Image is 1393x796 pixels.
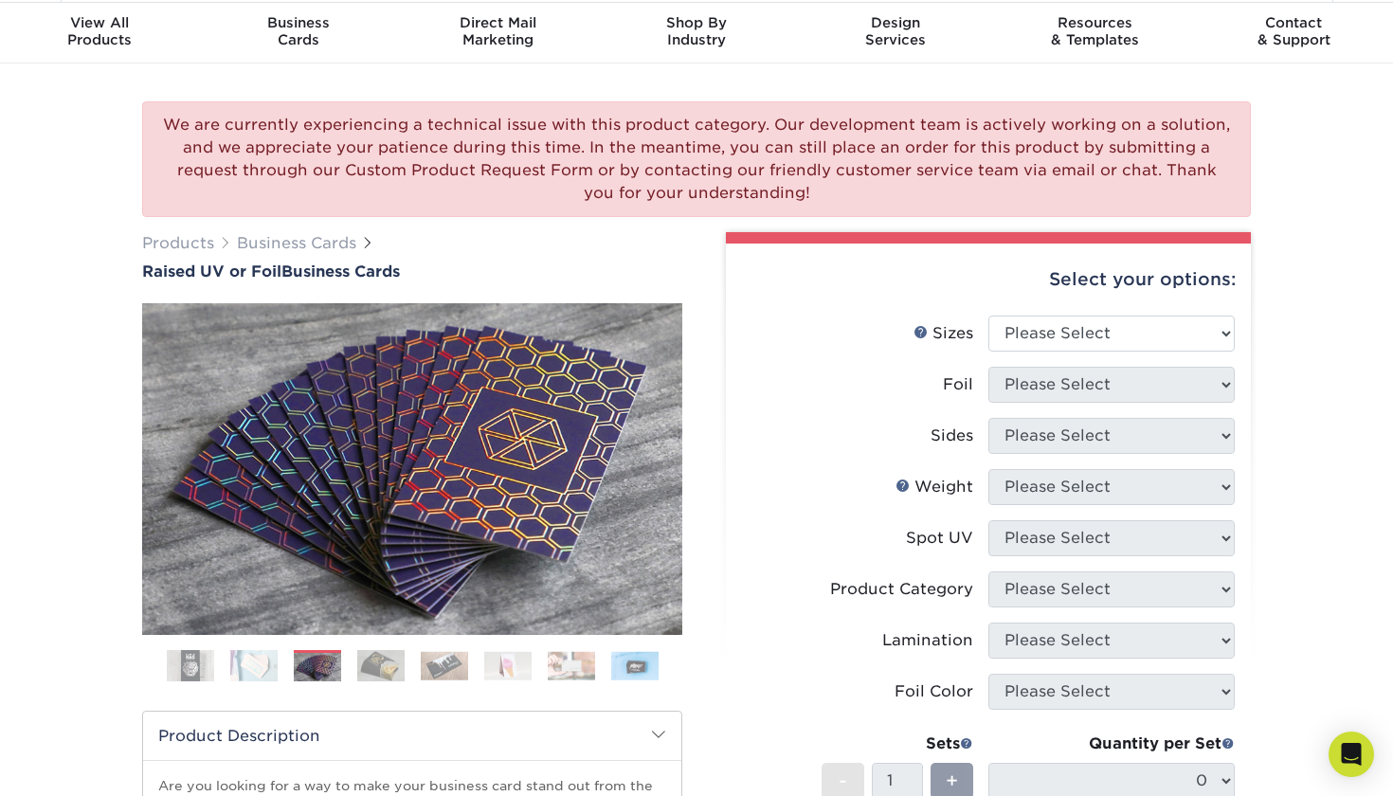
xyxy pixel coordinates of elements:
[796,14,995,48] div: Services
[906,527,973,550] div: Spot UV
[914,322,973,345] div: Sizes
[398,14,597,48] div: Marketing
[1194,3,1393,63] a: Contact& Support
[421,651,468,680] img: Business Cards 05
[199,14,398,31] span: Business
[796,3,995,63] a: DesignServices
[142,282,682,656] img: Raised UV or Foil 03
[1194,14,1393,31] span: Contact
[995,14,1194,31] span: Resources
[796,14,995,31] span: Design
[548,651,595,680] img: Business Cards 07
[199,3,398,63] a: BusinessCards
[597,14,796,31] span: Shop By
[143,712,681,760] h2: Product Description
[741,244,1236,316] div: Select your options:
[839,767,847,795] span: -
[995,3,1194,63] a: Resources& Templates
[167,642,214,690] img: Business Cards 01
[142,262,682,280] h1: Business Cards
[895,476,973,498] div: Weight
[822,733,973,755] div: Sets
[946,767,958,795] span: +
[142,262,281,280] span: Raised UV or Foil
[995,14,1194,48] div: & Templates
[597,14,796,48] div: Industry
[398,14,597,31] span: Direct Mail
[484,651,532,680] img: Business Cards 06
[142,262,682,280] a: Raised UV or FoilBusiness Cards
[142,234,214,252] a: Products
[398,3,597,63] a: Direct MailMarketing
[1194,14,1393,48] div: & Support
[611,651,659,680] img: Business Cards 08
[882,629,973,652] div: Lamination
[1329,732,1374,777] div: Open Intercom Messenger
[199,14,398,48] div: Cards
[230,649,278,682] img: Business Cards 02
[895,680,973,703] div: Foil Color
[597,3,796,63] a: Shop ByIndustry
[943,373,973,396] div: Foil
[931,425,973,447] div: Sides
[294,651,341,684] img: Business Cards 03
[357,649,405,682] img: Business Cards 04
[237,234,356,252] a: Business Cards
[830,578,973,601] div: Product Category
[142,101,1251,217] div: We are currently experiencing a technical issue with this product category. Our development team ...
[988,733,1235,755] div: Quantity per Set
